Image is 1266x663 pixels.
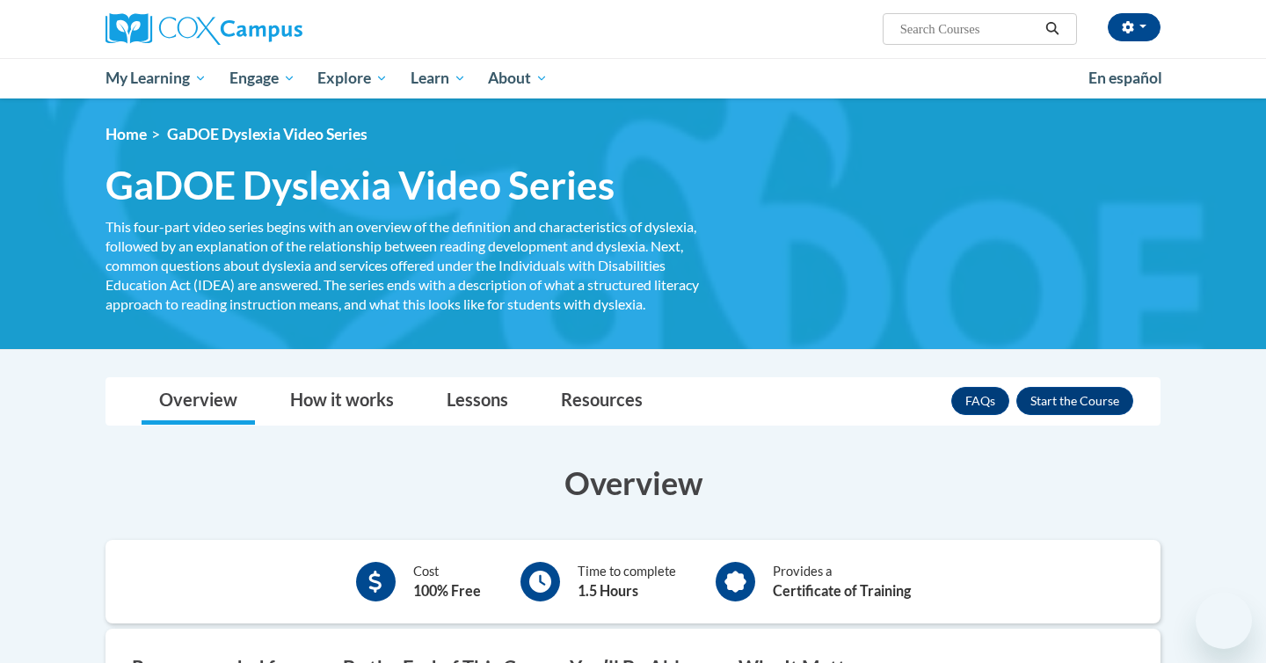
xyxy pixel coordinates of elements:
input: Search Courses [899,18,1039,40]
span: Explore [317,68,388,89]
a: How it works [273,378,411,425]
span: My Learning [105,68,207,89]
div: This four-part video series begins with an overview of the definition and characteristics of dysl... [105,217,712,314]
iframe: Button to launch messaging window [1196,593,1252,649]
a: Resources [543,378,660,425]
button: Enroll [1016,387,1133,415]
a: Explore [306,58,399,98]
h3: Overview [105,461,1160,505]
span: Learn [411,68,466,89]
b: Certificate of Training [773,582,911,599]
a: My Learning [94,58,218,98]
span: About [488,68,548,89]
a: Home [105,125,147,143]
a: Overview [142,378,255,425]
button: Account Settings [1108,13,1160,41]
span: GaDOE Dyslexia Video Series [105,162,615,208]
a: En español [1077,60,1174,97]
span: GaDOE Dyslexia Video Series [167,125,367,143]
b: 1.5 Hours [578,582,638,599]
span: En español [1088,69,1162,87]
a: Lessons [429,378,526,425]
b: 100% Free [413,582,481,599]
span: Engage [229,68,295,89]
a: Learn [399,58,477,98]
div: Cost [413,562,481,601]
div: Provides a [773,562,911,601]
a: Cox Campus [105,13,440,45]
div: Main menu [79,58,1187,98]
a: FAQs [951,387,1009,415]
button: Search [1039,18,1066,40]
a: About [477,58,560,98]
div: Time to complete [578,562,676,601]
a: Engage [218,58,307,98]
img: Cox Campus [105,13,302,45]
